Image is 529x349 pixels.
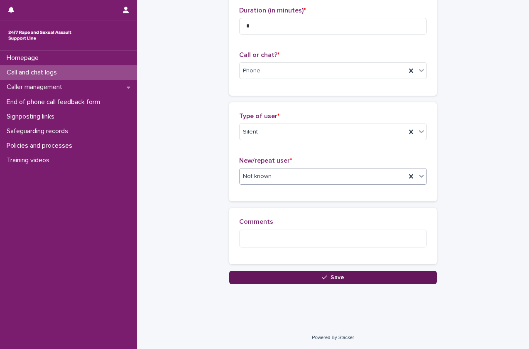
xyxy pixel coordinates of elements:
[3,156,56,164] p: Training videos
[229,271,437,284] button: Save
[3,127,75,135] p: Safeguarding records
[239,113,279,119] span: Type of user
[239,157,292,164] span: New/repeat user
[3,69,64,77] p: Call and chat logs
[243,172,272,181] span: Not known
[243,128,258,136] span: Silent
[3,142,79,150] p: Policies and processes
[239,52,279,58] span: Call or chat?
[3,113,61,121] p: Signposting links
[331,275,344,280] span: Save
[3,54,45,62] p: Homepage
[243,67,260,75] span: Phone
[239,7,306,14] span: Duration (in minutes)
[312,335,354,340] a: Powered By Stacker
[7,27,73,44] img: rhQMoQhaT3yELyF149Cw
[3,98,107,106] p: End of phone call feedback form
[3,83,69,91] p: Caller management
[239,218,273,225] span: Comments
